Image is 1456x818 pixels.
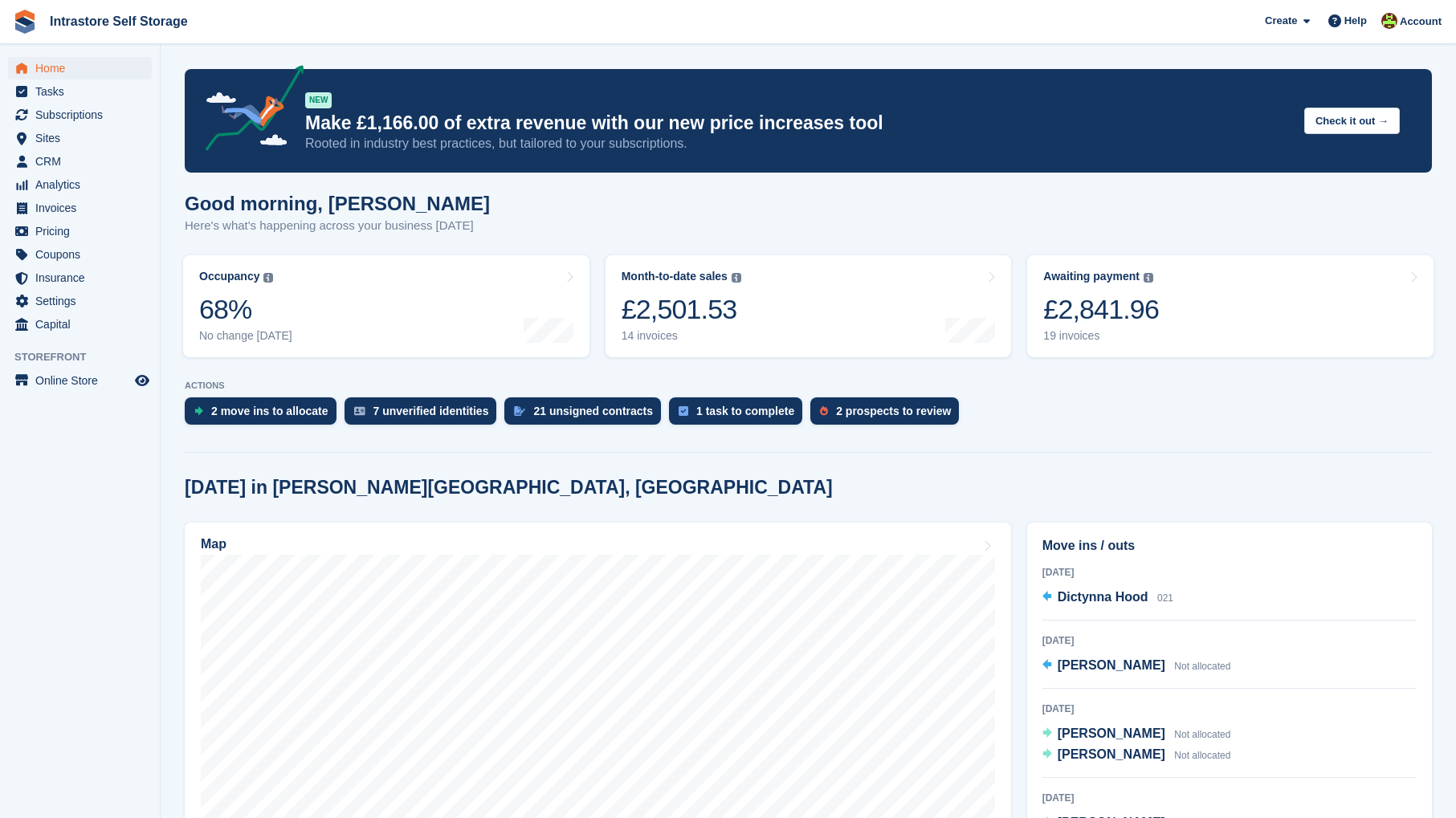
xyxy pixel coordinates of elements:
span: Tasks [35,80,132,103]
div: 68% [199,293,292,326]
img: contract_signature_icon-13c848040528278c33f63329250d36e43548de30e8caae1d1a13099fd9432cc5.svg [514,406,525,416]
span: Insurance [35,267,132,289]
a: 2 prospects to review [810,397,967,433]
a: menu [8,197,152,219]
div: NEW [305,92,332,108]
a: 7 unverified identities [345,397,505,433]
p: Make £1,166.00 of extra revenue with our new price increases tool [305,112,1291,135]
p: Rooted in industry best practices, but tailored to your subscriptions. [305,135,1291,153]
span: Invoices [35,197,132,219]
a: [PERSON_NAME] Not allocated [1042,745,1231,766]
div: Month-to-date sales [622,270,728,283]
h1: Good morning, [PERSON_NAME] [185,193,490,214]
img: icon-info-grey-7440780725fd019a000dd9b08b2336e03edf1995a4989e88bcd33f0948082b44.svg [263,273,273,283]
span: Analytics [35,173,132,196]
a: menu [8,57,152,79]
span: Create [1265,13,1297,29]
div: Awaiting payment [1043,270,1140,283]
span: Home [35,57,132,79]
div: Occupancy [199,270,259,283]
div: 1 task to complete [696,405,794,417]
span: Help [1344,13,1367,29]
a: menu [8,313,152,336]
h2: Map [201,537,226,551]
span: Not allocated [1174,661,1230,672]
div: [DATE] [1042,791,1417,805]
span: Not allocated [1174,729,1230,740]
span: Account [1400,14,1442,30]
div: 19 invoices [1043,329,1159,343]
a: [PERSON_NAME] Not allocated [1042,724,1231,745]
span: Subscriptions [35,104,132,126]
div: No change [DATE] [199,329,292,343]
a: 1 task to complete [669,397,810,433]
span: [PERSON_NAME] [1058,658,1165,672]
a: menu [8,127,152,149]
a: menu [8,290,152,312]
h2: Move ins / outs [1042,536,1417,556]
span: [PERSON_NAME] [1058,726,1165,740]
img: price-adjustments-announcement-icon-8257ccfd72463d97f412b2fc003d46551f7dbcb40ab6d574587a9cd5c0d94... [192,65,304,157]
a: Preview store [133,371,152,390]
span: 021 [1157,592,1173,604]
a: menu [8,220,152,242]
div: 21 unsigned contracts [533,405,653,417]
span: Dictynna Hood [1058,590,1148,604]
a: [PERSON_NAME] Not allocated [1042,656,1231,677]
a: menu [8,80,152,103]
div: 2 prospects to review [836,405,951,417]
a: 21 unsigned contracts [504,397,669,433]
div: 2 move ins to allocate [211,405,328,417]
div: [DATE] [1042,565,1417,580]
span: Online Store [35,369,132,392]
span: CRM [35,150,132,173]
a: Intrastore Self Storage [43,8,194,35]
span: Sites [35,127,132,149]
a: menu [8,104,152,126]
img: stora-icon-8386f47178a22dfd0bd8f6a31ec36ba5ce8667c1dd55bd0f319d3a0aa187defe.svg [13,10,37,34]
a: Month-to-date sales £2,501.53 14 invoices [606,255,1012,357]
span: Coupons [35,243,132,266]
a: menu [8,369,152,392]
a: Occupancy 68% No change [DATE] [183,255,589,357]
a: Dictynna Hood 021 [1042,588,1173,608]
div: 14 invoices [622,329,741,343]
img: verify_identity-adf6edd0f0f0b5bbfe63781bf79b02c33cf7c696d77639b501bdc392416b5a36.svg [354,406,365,416]
img: move_ins_to_allocate_icon-fdf77a2bb77ea45bf5b3d319d69a93e2d87916cf1d5bf7949dd705db3b84f3ca.svg [194,406,203,416]
div: [DATE] [1042,633,1417,648]
span: Not allocated [1174,750,1230,761]
a: menu [8,267,152,289]
a: menu [8,150,152,173]
img: prospect-51fa495bee0391a8d652442698ab0144808aea92771e9ea1ae160a38d050c398.svg [820,406,828,416]
button: Check it out → [1304,108,1400,134]
a: menu [8,173,152,196]
span: [PERSON_NAME] [1058,747,1165,761]
a: Awaiting payment £2,841.96 19 invoices [1027,255,1434,357]
div: 7 unverified identities [373,405,489,417]
img: Emily Clark [1381,13,1397,29]
h2: [DATE] in [PERSON_NAME][GEOGRAPHIC_DATA], [GEOGRAPHIC_DATA] [185,477,833,499]
div: £2,841.96 [1043,293,1159,326]
span: Settings [35,290,132,312]
a: 2 move ins to allocate [185,397,345,433]
div: £2,501.53 [622,293,741,326]
span: Pricing [35,220,132,242]
div: [DATE] [1042,702,1417,716]
span: Capital [35,313,132,336]
span: Storefront [14,349,160,365]
p: Here's what's happening across your business [DATE] [185,217,490,235]
img: icon-info-grey-7440780725fd019a000dd9b08b2336e03edf1995a4989e88bcd33f0948082b44.svg [732,273,741,283]
img: task-75834270c22a3079a89374b754ae025e5fb1db73e45f91037f5363f120a921f8.svg [679,406,688,416]
a: menu [8,243,152,266]
img: icon-info-grey-7440780725fd019a000dd9b08b2336e03edf1995a4989e88bcd33f0948082b44.svg [1144,273,1153,283]
p: ACTIONS [185,381,1432,391]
